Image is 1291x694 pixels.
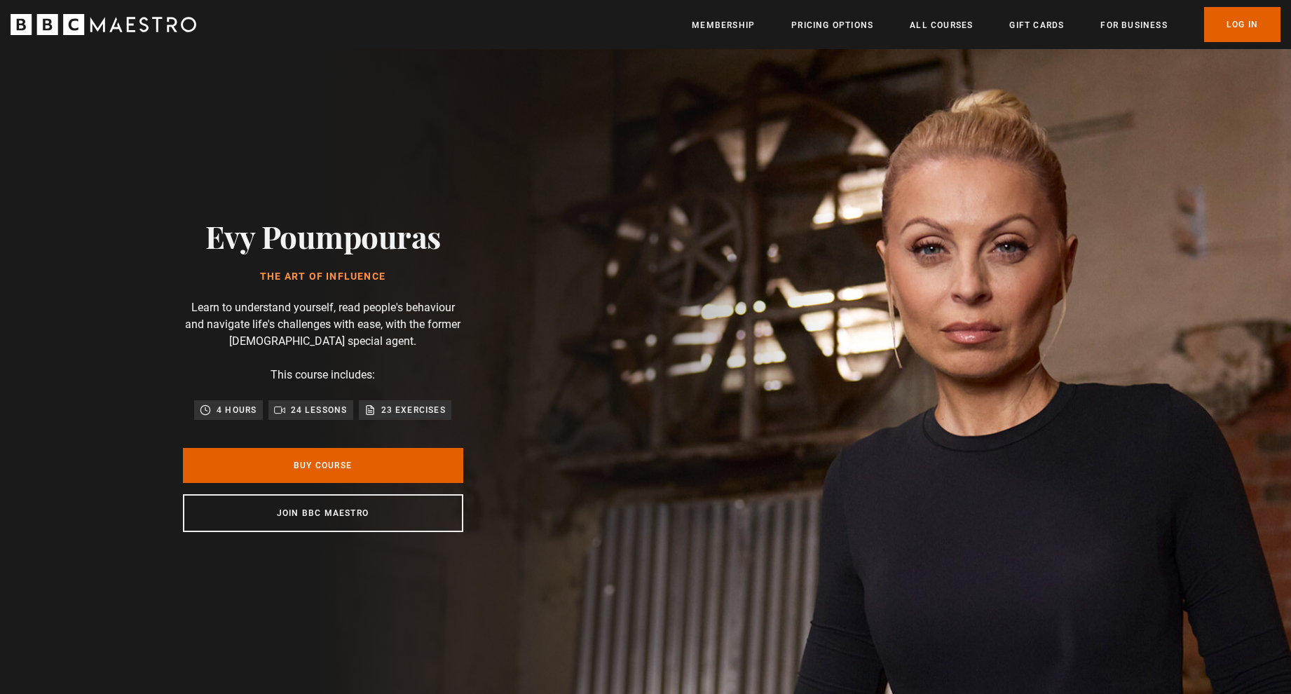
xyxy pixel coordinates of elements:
a: Log In [1204,7,1280,42]
p: 24 lessons [291,403,348,417]
h1: The Art of Influence [205,271,441,283]
a: For business [1100,18,1167,32]
a: Pricing Options [791,18,873,32]
a: Buy Course [183,448,463,483]
a: Membership [692,18,755,32]
svg: BBC Maestro [11,14,196,35]
nav: Primary [692,7,1280,42]
a: All Courses [910,18,973,32]
p: 23 exercises [381,403,446,417]
p: This course includes: [271,367,375,383]
h2: Evy Poumpouras [205,218,441,254]
p: Learn to understand yourself, read people's behaviour and navigate life's challenges with ease, w... [183,299,463,350]
a: Join BBC Maestro [183,494,463,532]
p: 4 hours [217,403,257,417]
a: Gift Cards [1009,18,1064,32]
